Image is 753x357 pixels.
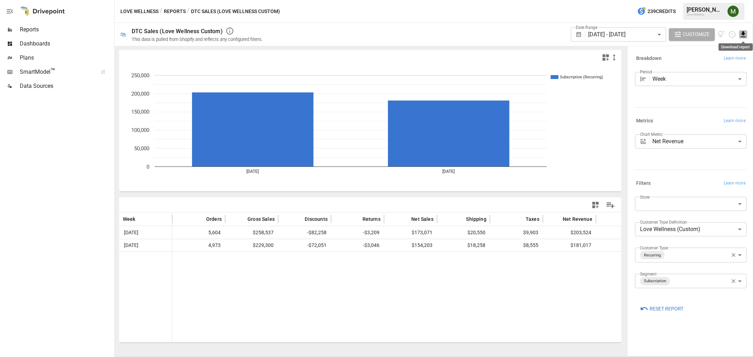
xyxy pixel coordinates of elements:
[411,226,434,239] span: $173,071
[206,216,222,223] span: Orders
[411,239,434,252] span: $154,203
[123,216,136,223] span: Week
[20,82,113,90] span: Data Sources
[466,226,486,239] span: $20,550
[728,30,736,38] button: Schedule report
[569,239,592,252] span: $181,017
[724,55,746,62] span: Learn more
[640,69,652,75] label: Period
[526,216,539,223] span: Taxes
[515,214,525,224] button: Sort
[640,245,668,251] label: Customer Type
[362,239,381,252] span: -$3,046
[411,216,434,223] span: Net Sales
[306,239,328,252] span: -$72,051
[687,6,723,13] div: [PERSON_NAME]
[20,54,113,62] span: Plans
[634,5,679,18] button: 239Credits
[136,214,146,224] button: Sort
[724,117,746,125] span: Learn more
[362,226,381,239] span: -$3,209
[20,40,113,48] span: Dashboards
[294,214,304,224] button: Sort
[728,6,739,17] img: Meredith Lacasse
[669,28,715,41] button: Customize
[636,180,651,187] h6: Filters
[305,216,328,223] span: Discounts
[131,109,149,115] text: 150,000
[132,37,263,42] div: This data is pulled from Shopify and reflects any configured filters.
[687,13,723,16] div: Love Wellness
[196,214,205,224] button: Sort
[635,302,688,315] button: Reset Report
[252,239,275,252] span: $229,300
[683,30,710,39] span: Customize
[131,72,149,79] text: 250,000
[569,226,592,239] span: $203,524
[650,304,683,313] span: Reset Report
[119,65,622,192] svg: A chart.
[50,67,55,75] span: ™
[443,169,455,174] text: [DATE]
[207,239,222,252] span: 4,973
[640,271,657,277] label: Segment
[635,222,747,236] div: Love Wellness (Custom)
[120,31,126,38] div: 🛍
[588,28,666,42] div: [DATE] - [DATE]
[401,214,411,224] button: Sort
[522,226,539,239] span: $9,903
[306,226,328,239] span: -$82,258
[120,7,159,16] button: Love Wellness
[132,28,223,35] div: DTC Sales (Love Wellness Custom)
[123,239,139,252] span: [DATE]
[640,131,663,137] label: Chart Metric
[160,7,162,16] div: /
[724,180,746,187] span: Learn more
[247,169,259,174] text: [DATE]
[718,28,726,41] button: View documentation
[363,216,381,223] span: Returns
[466,216,486,223] span: Shipping
[552,214,562,224] button: Sort
[719,43,753,51] div: Download report
[640,194,650,200] label: Store
[187,7,190,16] div: /
[164,7,186,16] button: Reports
[603,197,618,213] button: Manage Columns
[653,72,747,86] div: Week
[723,1,743,21] button: Meredith Lacasse
[352,214,362,224] button: Sort
[456,214,466,224] button: Sort
[123,226,139,239] span: [DATE]
[641,277,669,285] span: Subscription
[237,214,247,224] button: Sort
[647,7,676,16] span: 239 Credits
[563,216,592,223] span: Net Revenue
[641,251,664,259] span: Recurring
[131,91,149,97] text: 200,000
[522,239,539,252] span: $8,555
[576,24,598,30] label: Date Range
[20,68,93,76] span: SmartModel
[739,30,747,38] button: Download report
[560,75,603,79] text: Subscription (Recurring)
[252,226,275,239] span: $258,537
[247,216,275,223] span: Gross Sales
[636,55,662,62] h6: Breakdown
[131,127,149,133] text: 100,000
[20,25,113,34] span: Reports
[134,145,149,152] text: 50,000
[636,117,653,125] h6: Metrics
[466,239,486,252] span: $18,258
[147,164,149,170] text: 0
[653,134,747,149] div: Net Revenue
[640,219,687,225] label: Customer Type Definition
[207,226,222,239] span: 5,604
